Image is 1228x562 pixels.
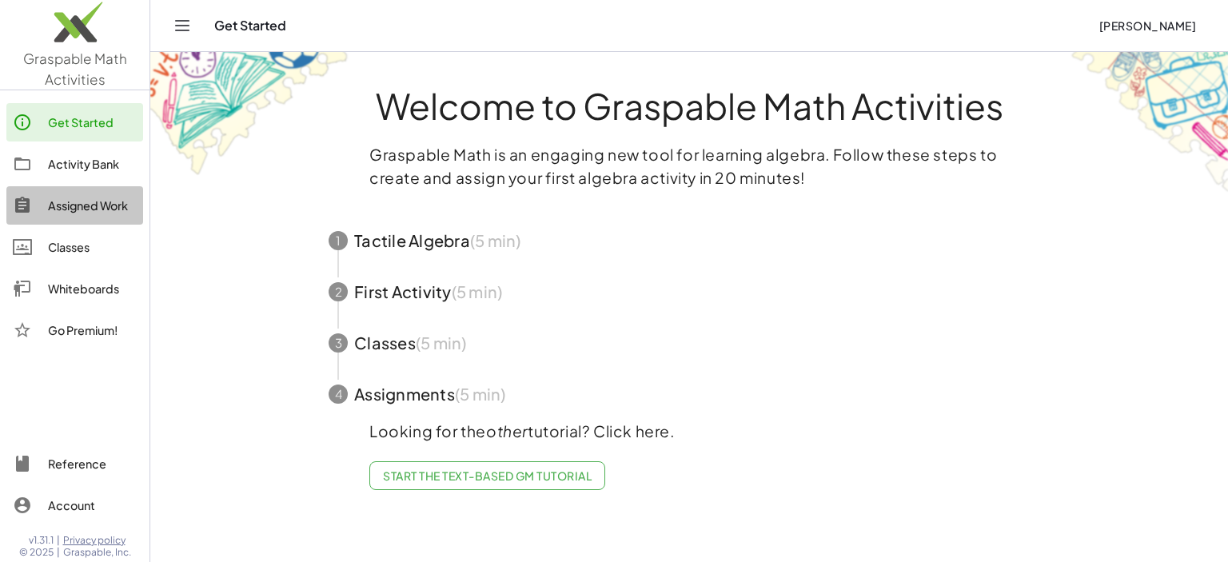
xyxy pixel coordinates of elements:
p: Graspable Math is an engaging new tool for learning algebra. Follow these steps to create and ass... [369,143,1009,189]
img: get-started-bg-ul-Ceg4j33I.png [150,50,350,177]
div: Whiteboards [48,279,137,298]
button: 2First Activity(5 min) [309,266,1069,317]
h1: Welcome to Graspable Math Activities [299,87,1079,124]
span: v1.31.1 [29,534,54,547]
div: Activity Bank [48,154,137,173]
span: © 2025 [19,546,54,559]
a: Whiteboards [6,269,143,308]
a: Start the Text-based GM Tutorial [369,461,605,490]
div: 3 [329,333,348,353]
div: 1 [329,231,348,250]
span: [PERSON_NAME] [1098,18,1196,33]
span: | [57,546,60,559]
a: Get Started [6,103,143,141]
a: Privacy policy [63,534,131,547]
div: Go Premium! [48,321,137,340]
span: Graspable Math Activities [23,50,127,88]
div: Classes [48,237,137,257]
a: Activity Bank [6,145,143,183]
div: Reference [48,454,137,473]
div: Account [48,496,137,515]
button: 3Classes(5 min) [309,317,1069,369]
span: Graspable, Inc. [63,546,131,559]
div: 2 [329,282,348,301]
a: Reference [6,444,143,483]
a: Assigned Work [6,186,143,225]
button: [PERSON_NAME] [1086,11,1209,40]
span: | [57,534,60,547]
a: Classes [6,228,143,266]
button: Toggle navigation [169,13,195,38]
button: 1Tactile Algebra(5 min) [309,215,1069,266]
div: Get Started [48,113,137,132]
div: Assigned Work [48,196,137,215]
span: Start the Text-based GM Tutorial [383,468,592,483]
a: Account [6,486,143,524]
p: Looking for the tutorial? Click here. [369,420,1009,443]
div: 4 [329,385,348,404]
em: other [486,421,528,440]
button: 4Assignments(5 min) [309,369,1069,420]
